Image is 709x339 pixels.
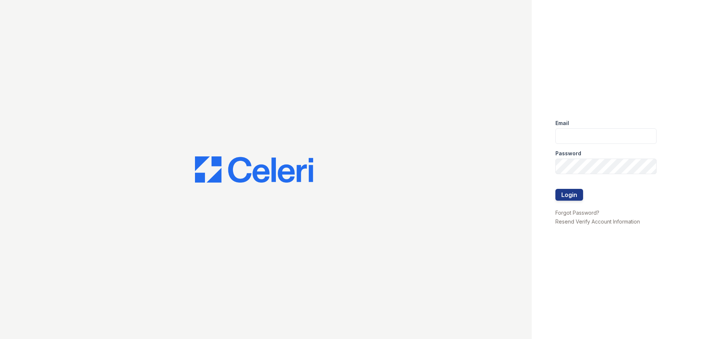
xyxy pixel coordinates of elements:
[555,210,599,216] a: Forgot Password?
[555,120,569,127] label: Email
[195,156,313,183] img: CE_Logo_Blue-a8612792a0a2168367f1c8372b55b34899dd931a85d93a1a3d3e32e68fde9ad4.png
[555,189,583,201] button: Login
[555,150,581,157] label: Password
[555,218,640,225] a: Resend Verify Account Information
